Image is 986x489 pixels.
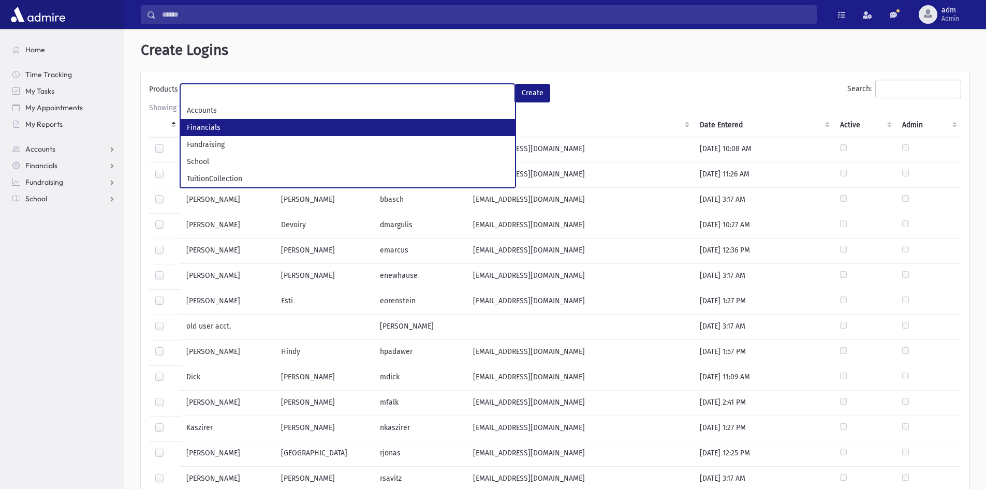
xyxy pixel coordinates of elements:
[180,315,274,340] td: old user acct.
[141,41,969,59] h1: Create Logins
[467,441,694,467] td: [EMAIL_ADDRESS][DOMAIN_NAME]
[374,239,467,264] td: emarcus
[941,6,959,14] span: adm
[181,170,515,187] li: TuitionCollection
[149,113,180,137] th: : activate to sort column descending
[180,264,274,289] td: [PERSON_NAME]
[834,113,896,137] th: Active : activate to sort column ascending
[467,391,694,416] td: [EMAIL_ADDRESS][DOMAIN_NAME]
[275,188,374,213] td: [PERSON_NAME]
[374,315,467,340] td: [PERSON_NAME]
[694,188,834,213] td: [DATE] 3:17 AM
[374,289,467,315] td: eorenstein
[4,157,124,174] a: Financials
[374,365,467,391] td: mdick
[4,66,124,83] a: Time Tracking
[4,116,124,132] a: My Reports
[896,113,961,137] th: Admin : activate to sort column ascending
[4,190,124,207] a: School
[4,99,124,116] a: My Appointments
[181,102,515,119] li: Accounts
[467,137,694,162] td: [EMAIL_ADDRESS][DOMAIN_NAME]
[180,416,274,441] td: Kaszirer
[941,14,959,23] span: Admin
[180,365,274,391] td: Dick
[467,289,694,315] td: [EMAIL_ADDRESS][DOMAIN_NAME]
[275,213,374,239] td: Devoiry
[25,45,45,54] span: Home
[467,340,694,365] td: [EMAIL_ADDRESS][DOMAIN_NAME]
[180,213,274,239] td: [PERSON_NAME]
[25,144,55,154] span: Accounts
[467,213,694,239] td: [EMAIL_ADDRESS][DOMAIN_NAME]
[275,365,374,391] td: [PERSON_NAME]
[694,213,834,239] td: [DATE] 10:27 AM
[694,289,834,315] td: [DATE] 1:27 PM
[275,416,374,441] td: [PERSON_NAME]
[4,83,124,99] a: My Tasks
[25,177,63,187] span: Fundraising
[694,416,834,441] td: [DATE] 1:27 PM
[694,113,834,137] th: Date Entered : activate to sort column ascending
[467,113,694,137] th: EMail : activate to sort column ascending
[4,141,124,157] a: Accounts
[149,84,180,98] label: Products
[875,80,961,98] input: Search:
[25,194,47,203] span: School
[467,188,694,213] td: [EMAIL_ADDRESS][DOMAIN_NAME]
[181,119,515,136] li: Financials
[374,188,467,213] td: bbasch
[467,239,694,264] td: [EMAIL_ADDRESS][DOMAIN_NAME]
[4,41,124,58] a: Home
[515,84,550,102] button: Create
[374,213,467,239] td: dmargulis
[275,239,374,264] td: [PERSON_NAME]
[180,340,274,365] td: [PERSON_NAME]
[180,391,274,416] td: [PERSON_NAME]
[694,264,834,289] td: [DATE] 3:17 AM
[4,174,124,190] a: Fundraising
[374,416,467,441] td: nkaszirer
[25,86,54,96] span: My Tasks
[181,136,515,153] li: Fundraising
[694,441,834,467] td: [DATE] 12:25 PM
[694,340,834,365] td: [DATE] 1:57 PM
[694,162,834,188] td: [DATE] 11:26 AM
[275,264,374,289] td: [PERSON_NAME]
[847,80,961,98] label: Search:
[275,441,374,467] td: [GEOGRAPHIC_DATA]
[694,365,834,391] td: [DATE] 11:09 AM
[181,153,515,170] li: School
[180,441,274,467] td: [PERSON_NAME]
[25,70,72,79] span: Time Tracking
[275,289,374,315] td: Esti
[8,4,68,25] img: AdmirePro
[467,162,694,188] td: [EMAIL_ADDRESS][DOMAIN_NAME]
[25,120,63,129] span: My Reports
[156,5,816,24] input: Search
[694,137,834,162] td: [DATE] 10:08 AM
[467,365,694,391] td: [EMAIL_ADDRESS][DOMAIN_NAME]
[180,239,274,264] td: [PERSON_NAME]
[694,391,834,416] td: [DATE] 2:41 PM
[694,315,834,340] td: [DATE] 3:17 AM
[467,264,694,289] td: [EMAIL_ADDRESS][DOMAIN_NAME]
[25,161,57,170] span: Financials
[25,103,83,112] span: My Appointments
[180,289,274,315] td: [PERSON_NAME]
[694,239,834,264] td: [DATE] 12:36 PM
[275,340,374,365] td: Hindy
[374,340,467,365] td: hpadawer
[374,441,467,467] td: rjonas
[149,102,961,113] div: Showing 1 to 23 of 23 entries
[180,188,274,213] td: [PERSON_NAME]
[374,264,467,289] td: enewhause
[374,391,467,416] td: mfalk
[275,391,374,416] td: [PERSON_NAME]
[467,416,694,441] td: [EMAIL_ADDRESS][DOMAIN_NAME]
